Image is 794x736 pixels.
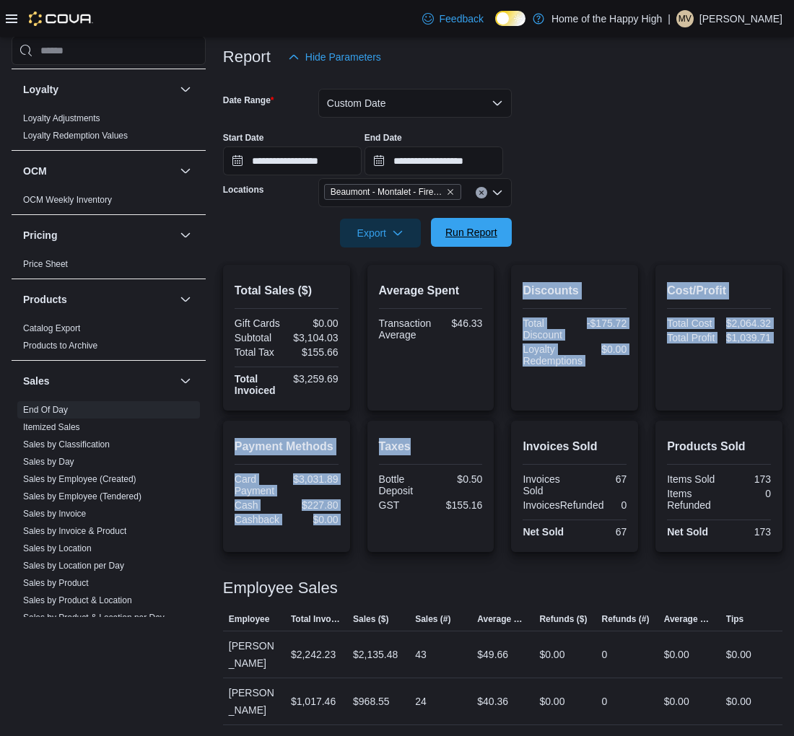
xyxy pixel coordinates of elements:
h2: Cost/Profit [667,282,771,299]
button: Sales [23,374,174,388]
button: Run Report [431,218,512,247]
img: Cova [29,12,93,26]
h2: Products Sold [667,438,771,455]
div: 173 [722,473,771,485]
label: Start Date [223,132,264,144]
a: Price Sheet [23,259,68,269]
div: 67 [577,526,627,538]
a: Itemized Sales [23,422,80,432]
div: Bottle Deposit [379,473,428,496]
div: $1,017.46 [291,693,336,710]
a: Sales by Day [23,457,74,467]
span: Beaumont - Montalet - Fire & Flower [331,185,443,199]
a: Feedback [416,4,489,33]
span: Sales by Product & Location [23,595,132,606]
div: 0 [609,499,627,511]
div: Max Van Der Hoek [676,10,694,27]
div: Items Refunded [667,488,716,511]
div: $2,242.23 [291,646,336,663]
button: Pricing [23,228,174,242]
a: End Of Day [23,405,68,415]
div: 67 [577,473,627,485]
span: Sales by Product [23,577,89,589]
div: Loyalty Redemptions [523,343,583,367]
div: $40.36 [477,693,508,710]
div: 173 [722,526,771,538]
a: Products to Archive [23,341,97,351]
a: Sales by Invoice & Product [23,526,126,536]
span: Loyalty Adjustments [23,113,100,124]
h3: Report [223,48,271,66]
h3: OCM [23,164,47,178]
span: Sales by Invoice & Product [23,525,126,537]
h2: Payment Methods [235,438,339,455]
div: OCM [12,191,206,214]
span: Sales by Employee (Tendered) [23,491,141,502]
a: OCM Weekly Inventory [23,195,112,205]
span: Sales (#) [415,613,450,625]
strong: Net Sold [667,526,708,538]
label: Date Range [223,95,274,106]
div: $0.00 [726,646,751,663]
p: [PERSON_NAME] [699,10,782,27]
a: Sales by Location [23,543,92,553]
span: Average Refund [664,613,715,625]
span: Export [349,219,412,247]
a: Sales by Location per Day [23,561,124,571]
label: End Date [365,132,402,144]
span: Sales by Product & Location per Day [23,612,165,623]
div: 0 [602,693,608,710]
div: $968.55 [353,693,390,710]
h3: Sales [23,374,50,388]
strong: Total Invoiced [235,373,276,396]
span: Hide Parameters [305,50,381,64]
div: Pricing [12,255,206,279]
h2: Taxes [379,438,483,455]
span: Beaumont - Montalet - Fire & Flower [324,184,461,200]
span: Refunds (#) [602,613,650,625]
a: Sales by Product & Location per Day [23,613,165,623]
div: $227.80 [289,499,339,511]
button: Remove Beaumont - Montalet - Fire & Flower from selection in this group [446,188,455,196]
div: $49.66 [477,646,508,663]
a: Loyalty Redemption Values [23,131,128,141]
span: Price Sheet [23,258,68,270]
div: [PERSON_NAME] [223,631,285,678]
div: [PERSON_NAME] [223,678,285,724]
span: Tips [726,613,743,625]
div: Items Sold [667,473,716,485]
span: Feedback [440,12,484,26]
span: Refunds ($) [539,613,587,625]
span: Average Sale [477,613,528,625]
div: Total Cost [667,317,716,329]
span: OCM Weekly Inventory [23,194,112,206]
button: OCM [23,164,174,178]
span: Total Invoiced [291,613,341,625]
span: Sales by Day [23,456,74,468]
span: Employee [229,613,270,625]
label: Locations [223,184,264,196]
div: $0.00 [289,514,339,525]
div: Total Tax [235,346,284,358]
span: Sales by Location per Day [23,560,124,571]
span: Run Report [445,225,497,240]
a: Sales by Product & Location [23,595,132,605]
p: Home of the Happy High [551,10,662,27]
div: Subtotal [235,332,284,343]
span: Loyalty Redemption Values [23,130,128,141]
div: $0.00 [289,317,339,329]
span: Itemized Sales [23,421,80,433]
span: Dark Mode [495,26,496,27]
a: Sales by Invoice [23,509,86,519]
span: Sales by Location [23,543,92,554]
div: 24 [415,693,427,710]
input: Press the down key to open a popover containing a calendar. [223,146,362,175]
input: Press the down key to open a popover containing a calendar. [365,146,503,175]
span: MV [679,10,692,27]
div: 0 [602,646,608,663]
button: Loyalty [23,82,174,97]
div: $3,031.89 [289,473,339,485]
div: Card Payment [235,473,284,496]
div: $0.00 [539,646,564,663]
div: $2,135.48 [353,646,398,663]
